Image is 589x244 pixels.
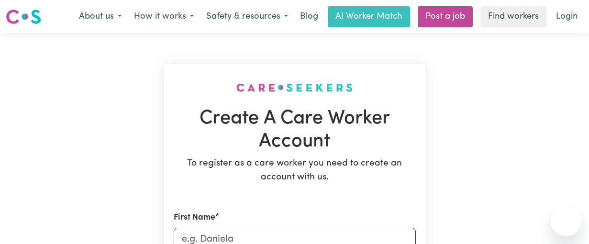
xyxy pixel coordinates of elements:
h1: Create A Care Worker Account [174,107,416,153]
label: First Name [174,211,215,224]
a: Find workers [480,6,546,27]
p: To register as a care worker you need to create an account with us. [174,157,416,185]
a: Careseekers logo [6,6,41,28]
a: Login [550,6,583,27]
button: Safety & resources [200,7,294,27]
iframe: Button to launch messaging window [551,206,581,236]
a: Blog [294,6,324,27]
img: Careseekers logo [6,8,41,25]
button: About us [73,7,128,27]
button: How it works [128,7,200,27]
a: AI Worker Match [328,6,410,27]
a: Post a job [418,6,473,27]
